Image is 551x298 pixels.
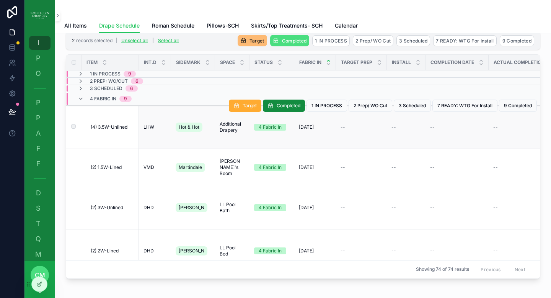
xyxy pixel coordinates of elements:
a: Q [29,232,51,246]
a: D [29,186,51,200]
a: DHD [143,205,166,211]
span: DHD [143,248,154,254]
a: M [29,247,51,261]
a: -- [430,164,484,170]
a: P [29,96,51,110]
div: 4 Fabric In [259,124,282,131]
span: (4) 3.5W-Unlined [91,124,127,130]
span: -- [493,124,498,130]
a: S [29,201,51,215]
span: -- [341,248,345,254]
div: 9 [128,71,131,77]
a: [DATE] [299,164,331,170]
div: 9 [124,96,127,102]
span: Fabric IN [299,59,321,65]
div: scrollable content [24,31,55,261]
div: 6 [130,85,133,92]
a: -- [341,164,382,170]
span: Completed [282,38,307,44]
span: -- [493,164,498,170]
span: A [34,129,42,137]
span: -- [391,164,396,170]
span: 9 Completed [502,38,531,44]
a: VMD [143,164,166,170]
span: 2 Prep/ WO Cut [355,38,391,44]
a: [DATE] [299,248,331,254]
div: 4 Fabric In [259,204,282,211]
button: 2 Prep/ WO Cut [353,35,393,46]
span: 7 READY: WTG For Install [437,103,492,109]
a: Additional Drapery [220,121,245,133]
span: -- [391,205,396,211]
a: -- [391,124,421,130]
a: LL Pool Bath [220,201,245,214]
a: [PERSON_NAME] [176,245,210,257]
a: (2) 3W-Unlined [91,205,134,211]
button: Unselect all [119,34,151,47]
a: F [29,157,51,171]
span: [DATE] [299,124,314,130]
button: 7 READY: WTG For Install [432,100,497,112]
span: Install [392,59,411,65]
span: 3 Scheduled [399,103,426,109]
span: Actual completion [494,59,544,65]
span: Showing 74 of 74 results [416,266,469,272]
button: Target [238,35,267,46]
span: Completed [277,103,300,109]
span: [PERSON_NAME] [179,205,204,211]
span: 1 IN PROCESS [315,38,347,44]
button: Select all [155,34,182,47]
a: [PERSON_NAME]'s Room [220,158,245,177]
span: F [34,145,42,152]
button: 9 Completed [500,35,534,46]
a: I [29,36,51,50]
span: -- [430,124,435,130]
a: (2) 1.5W-Lined [91,164,134,170]
span: Skirts/Top Treatments- SCH [251,22,323,29]
a: 4 Fabric In [254,164,290,171]
span: [DATE] [299,248,314,254]
button: 1 IN PROCESS [306,100,347,112]
a: -- [341,205,382,211]
a: LHW [143,124,166,130]
button: Completed [270,35,310,46]
button: 2 Prep/ WO Cut [349,100,392,112]
span: (2) 1.5W-Lined [91,164,122,170]
span: 7 READY: WTG For Install [436,38,494,44]
a: O [29,67,51,80]
a: DHD [143,248,166,254]
a: 4 Fabric In [254,204,290,211]
a: Calendar [335,19,358,34]
a: P [29,111,51,125]
a: Roman Schedule [152,19,194,34]
span: Target [243,103,257,109]
span: -- [493,205,498,211]
span: Calendar [335,22,358,29]
span: All Items [64,22,87,29]
span: P [34,99,42,106]
span: 2 Prep/ WO Cut [354,103,387,109]
span: 3 Scheduled [90,85,122,92]
a: -- [391,164,421,170]
span: Target Prep [341,59,372,65]
a: -- [391,248,421,254]
span: 2 [72,38,75,43]
a: F [29,142,51,156]
span: -- [341,124,345,130]
span: O [34,70,42,77]
span: Item [86,59,98,65]
span: -- [341,164,345,170]
button: Completed [263,100,305,112]
span: P [34,114,42,122]
span: Q [34,235,42,243]
a: [DATE] [299,124,331,130]
span: -- [430,248,435,254]
button: 3 Scheduled [396,35,430,46]
span: Drape Schedule [99,22,140,29]
span: (2) 3W-Unlined [91,205,123,211]
span: Status [254,59,273,65]
span: LL Pool Bed [220,245,245,257]
span: 4 Fabric In [90,96,116,102]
